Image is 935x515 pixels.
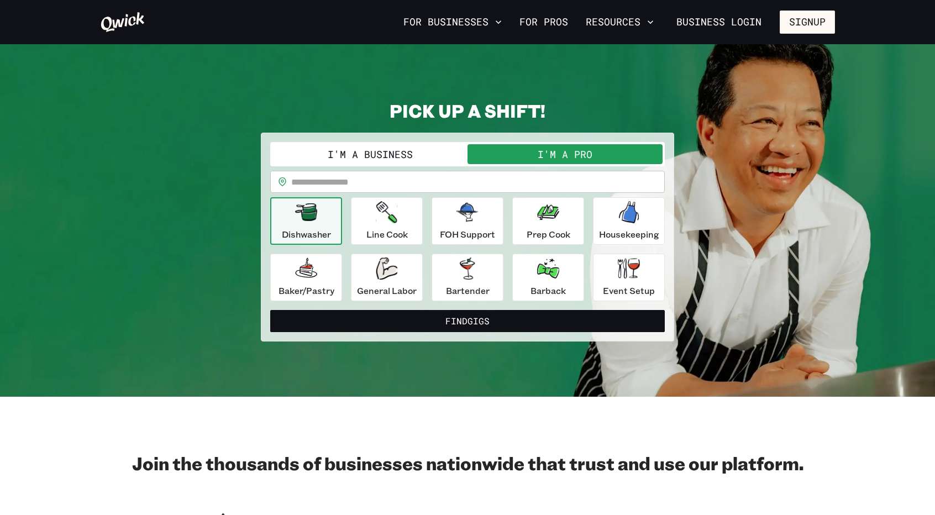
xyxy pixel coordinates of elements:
button: Resources [581,13,658,31]
p: Event Setup [603,284,655,297]
button: Bartender [432,254,503,301]
a: For Pros [515,13,572,31]
p: General Labor [357,284,417,297]
button: FOH Support [432,197,503,245]
p: Bartender [446,284,490,297]
button: Barback [512,254,584,301]
h2: Join the thousands of businesses nationwide that trust and use our platform. [100,452,835,474]
button: I'm a Business [272,144,467,164]
p: Dishwasher [282,228,331,241]
button: Dishwasher [270,197,342,245]
button: Line Cook [351,197,423,245]
p: Line Cook [366,228,408,241]
button: FindGigs [270,310,665,332]
p: Baker/Pastry [279,284,334,297]
button: Signup [780,10,835,34]
button: Housekeeping [593,197,665,245]
p: Prep Cook [527,228,570,241]
button: Event Setup [593,254,665,301]
h2: PICK UP A SHIFT! [261,99,674,122]
p: Barback [530,284,566,297]
p: Housekeeping [599,228,659,241]
a: Business Login [667,10,771,34]
button: Baker/Pastry [270,254,342,301]
button: For Businesses [399,13,506,31]
button: Prep Cook [512,197,584,245]
button: General Labor [351,254,423,301]
p: FOH Support [440,228,495,241]
button: I'm a Pro [467,144,663,164]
